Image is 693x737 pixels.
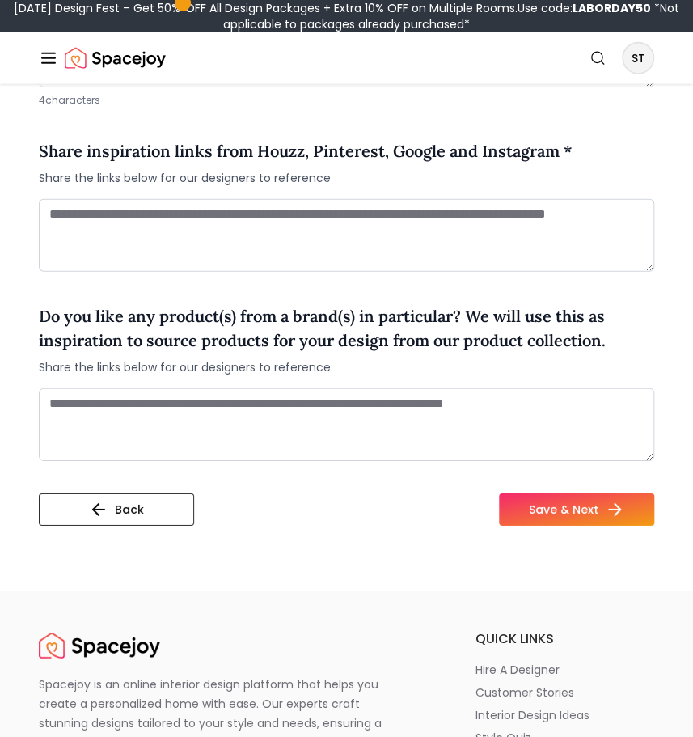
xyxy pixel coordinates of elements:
p: hire a designer [475,662,559,678]
a: Spacejoy [39,629,160,662]
h4: Share inspiration links from Houzz, Pinterest, Google and Instagram * [39,139,573,163]
span: Share the links below for our designers to reference [39,359,654,375]
h4: Do you like any product(s) from a brand(s) in particular? We will use this as inspiration to sour... [39,304,654,353]
button: Save & Next [499,493,654,526]
nav: Global [39,32,654,84]
p: interior design ideas [475,707,589,723]
button: ST [622,42,654,74]
a: interior design ideas [475,707,654,723]
a: Spacejoy [65,42,166,74]
p: 4 characters [39,94,654,107]
h6: quick links [475,629,654,649]
img: Spacejoy Logo [65,42,166,74]
span: ST [623,44,653,73]
button: Back [39,493,194,526]
p: customer stories [475,684,573,701]
img: Spacejoy Logo [39,629,160,662]
a: customer stories [475,684,654,701]
span: Share the links below for our designers to reference [39,170,573,186]
a: hire a designer [475,662,654,678]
